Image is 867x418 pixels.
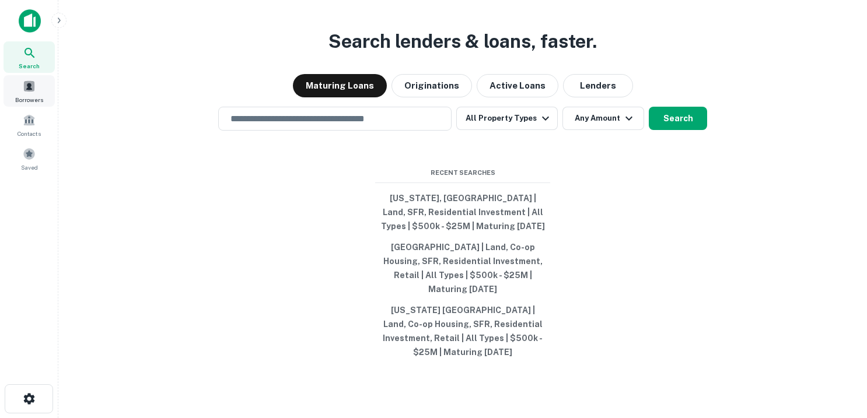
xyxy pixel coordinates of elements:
[456,107,558,130] button: All Property Types
[4,143,55,174] a: Saved
[19,61,40,71] span: Search
[649,107,707,130] button: Search
[4,41,55,73] a: Search
[328,27,597,55] h3: Search lenders & loans, faster.
[563,74,633,97] button: Lenders
[4,75,55,107] a: Borrowers
[18,129,41,138] span: Contacts
[375,237,550,300] button: [GEOGRAPHIC_DATA] | Land, Co-op Housing, SFR, Residential Investment, Retail | All Types | $500k ...
[375,168,550,178] span: Recent Searches
[15,95,43,104] span: Borrowers
[19,9,41,33] img: capitalize-icon.png
[562,107,644,130] button: Any Amount
[375,300,550,363] button: [US_STATE] [GEOGRAPHIC_DATA] | Land, Co-op Housing, SFR, Residential Investment, Retail | All Typ...
[21,163,38,172] span: Saved
[4,109,55,140] a: Contacts
[293,74,387,97] button: Maturing Loans
[391,74,472,97] button: Originations
[809,325,867,381] iframe: Chat Widget
[375,188,550,237] button: [US_STATE], [GEOGRAPHIC_DATA] | Land, SFR, Residential Investment | All Types | $500k - $25M | Ma...
[477,74,558,97] button: Active Loans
